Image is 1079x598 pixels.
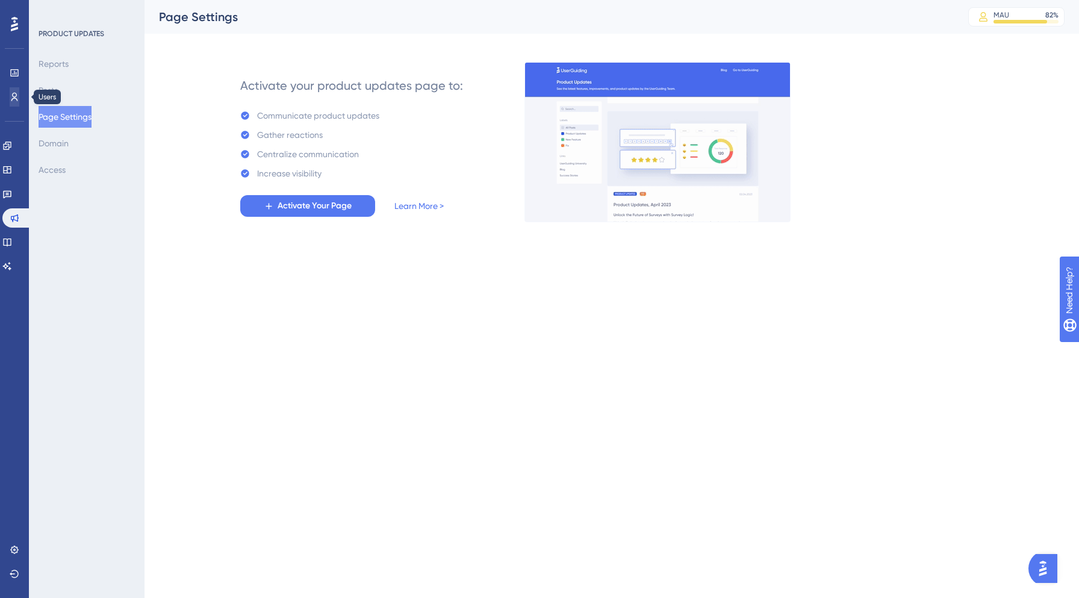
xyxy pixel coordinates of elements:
[1045,10,1059,20] div: 82 %
[39,79,58,101] button: Posts
[39,159,66,181] button: Access
[39,106,92,128] button: Page Settings
[240,77,463,94] div: Activate your product updates page to:
[240,195,375,217] button: Activate Your Page
[257,147,359,161] div: Centralize communication
[28,3,75,17] span: Need Help?
[278,199,352,213] span: Activate Your Page
[524,62,791,222] img: 253145e29d1258e126a18a92d52e03bb.gif
[39,29,104,39] div: PRODUCT UPDATES
[159,8,938,25] div: Page Settings
[394,199,444,213] a: Learn More >
[39,53,69,75] button: Reports
[257,128,323,142] div: Gather reactions
[993,10,1009,20] div: MAU
[1028,550,1065,587] iframe: UserGuiding AI Assistant Launcher
[39,132,69,154] button: Domain
[257,108,379,123] div: Communicate product updates
[257,166,322,181] div: Increase visibility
